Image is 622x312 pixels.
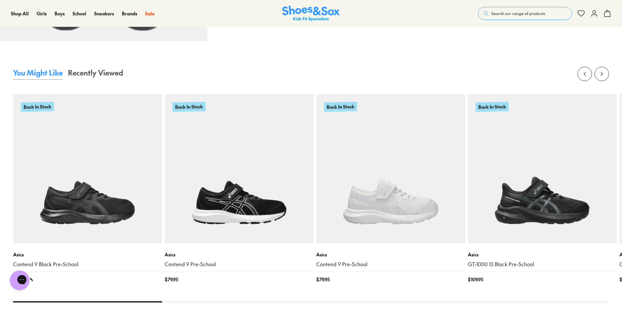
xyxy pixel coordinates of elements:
a: Contend 9 Pre-School [165,261,314,268]
a: Boys [55,10,65,17]
a: Shoes & Sox [282,6,340,22]
span: $ 109.95 [468,276,483,283]
a: Contend 9 Pre-School [316,261,465,268]
button: You Might Like [13,67,63,80]
p: Back In Stock [21,102,54,112]
a: School [73,10,86,17]
iframe: Gorgias live chat messenger [7,268,33,292]
img: SNS_Logo_Responsive.svg [282,6,340,22]
a: Sneakers [94,10,114,17]
span: Search our range of products [491,10,545,16]
p: Back In Stock [324,102,357,112]
p: Back In Stock [172,102,205,112]
p: Back In Stock [476,102,509,112]
a: Sale [145,10,155,17]
button: Recently Viewed [68,67,123,80]
a: GT-1000 13 Black Pre-School [468,261,617,268]
a: Back In Stock [13,94,162,243]
a: Contend 9 Black Pre-School [13,261,162,268]
span: $ 79.95 [316,276,330,283]
a: Girls [37,10,47,17]
p: Asics [13,251,162,258]
span: $ 79.95 [165,276,178,283]
a: Shop All [11,10,29,17]
button: Search our range of products [478,7,572,20]
a: Brands [122,10,137,17]
p: Asics [468,251,617,258]
p: Asics [165,251,314,258]
p: Asics [316,251,465,258]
